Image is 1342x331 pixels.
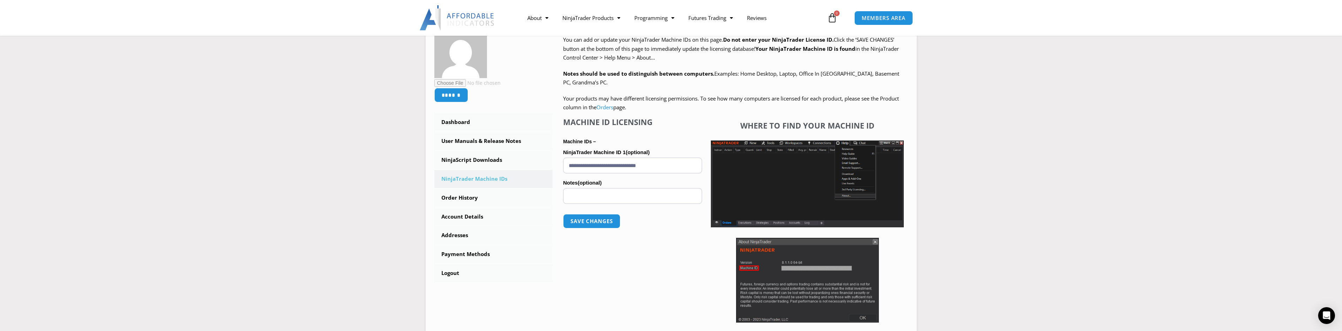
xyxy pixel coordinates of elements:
a: Reviews [740,10,774,26]
strong: Notes should be used to distinguish between computers. [563,70,714,77]
span: (optional) [578,180,602,186]
a: Futures Trading [681,10,740,26]
a: 0 [817,8,848,28]
h4: Where to find your Machine ID [711,121,904,130]
img: LogoAI | Affordable Indicators – NinjaTrader [420,5,495,30]
a: Orders [596,104,613,111]
a: Dashboard [434,113,553,131]
a: Payment Methods [434,245,553,263]
a: User Manuals & Release Notes [434,132,553,150]
span: (optional) [626,149,649,155]
img: Screenshot 2025-01-17 114931 | Affordable Indicators – NinjaTrader [736,238,879,323]
nav: Account pages [434,113,553,282]
span: Your products may have different licensing permissions. To see how many computers are licensed fo... [563,95,899,111]
label: NinjaTrader Machine ID 1 [563,147,702,158]
span: Examples: Home Desktop, Laptop, Office In [GEOGRAPHIC_DATA], Basement PC, Grandma’s PC. [563,70,899,86]
a: Programming [627,10,681,26]
span: Click the ‘SAVE CHANGES’ button at the bottom of this page to immediately update the licensing da... [563,36,899,61]
strong: Machine IDs – [563,139,596,144]
a: NinjaTrader Machine IDs [434,170,553,188]
span: MEMBERS AREA [862,15,906,21]
div: Open Intercom Messenger [1318,307,1335,324]
h4: Machine ID Licensing [563,117,702,126]
a: Logout [434,264,553,282]
a: About [520,10,555,26]
span: 0 [834,11,840,16]
label: Notes [563,178,702,188]
a: Account Details [434,208,553,226]
a: Addresses [434,226,553,244]
img: ade6ff0cf345d6a9c513b9b7295d958a1230850d1c2c99339c3421197aafb809 [434,26,487,78]
span: You can add or update your NinjaTrader Machine IDs on this page. [563,36,723,43]
a: MEMBERS AREA [854,11,913,25]
a: NinjaScript Downloads [434,151,553,169]
img: Screenshot 2025-01-17 1155544 | Affordable Indicators – NinjaTrader [711,140,904,227]
a: NinjaTrader Products [555,10,627,26]
nav: Menu [520,10,826,26]
strong: Your NinjaTrader Machine ID is found [755,45,855,52]
b: Do not enter your NinjaTrader License ID. [723,36,834,43]
button: Save changes [563,214,620,228]
a: Order History [434,189,553,207]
